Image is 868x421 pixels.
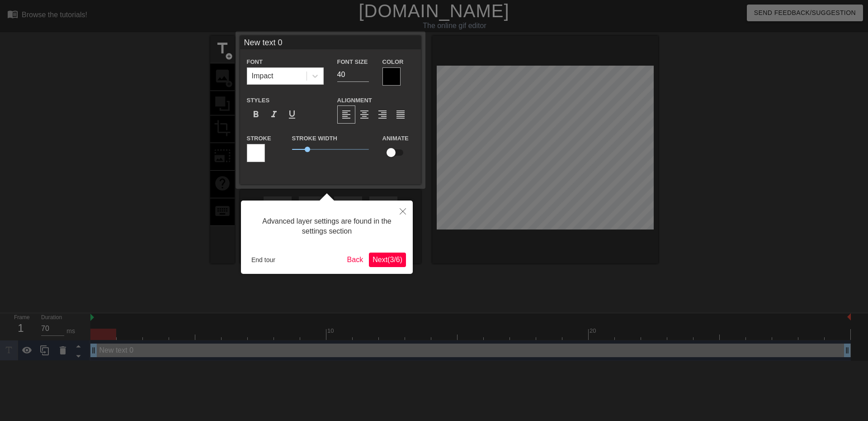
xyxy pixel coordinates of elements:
[248,207,406,246] div: Advanced layer settings are found in the settings section
[344,253,367,267] button: Back
[248,253,279,267] button: End tour
[369,253,406,267] button: Next
[393,201,413,221] button: Close
[373,256,402,263] span: Next ( 3 / 6 )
